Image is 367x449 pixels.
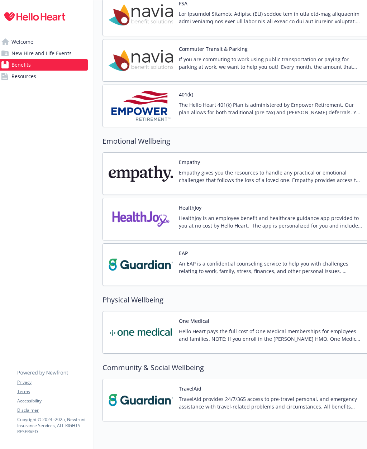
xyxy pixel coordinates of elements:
[179,169,362,184] p: Empathy gives you the resources to handle any practical or emotional challenges that follows the ...
[109,317,173,348] img: One Medical carrier logo
[179,328,362,343] p: Hello Heart pays the full cost of One Medical memberships for employees and families. NOTE: If yo...
[179,395,362,410] p: TravelAid provides 24/7/365 access to pre-travel personal, and emergency assistance with travel-r...
[179,214,362,229] p: HealthJoy is an employee benefit and healthcare guidance app provided to you at no cost by Hello ...
[17,407,96,414] a: Disclaimer
[109,385,173,415] img: TravelAid carrier logo
[17,416,96,435] p: Copyright © 2024 - 2025 , Newfront Insurance Services, ALL RIGHTS RESERVED
[179,45,248,53] button: Commuter Transit & Parking
[179,91,193,98] button: 401(k)
[179,317,209,325] button: One Medical
[179,158,200,166] button: Empathy
[17,379,96,386] a: Privacy
[11,48,72,59] span: New Hire and Life Events
[11,36,33,48] span: Welcome
[109,249,173,280] img: Guardian carrier logo
[17,398,96,404] a: Accessibility
[179,56,362,71] p: If you are commuting to work using public transportation or paying for parking at work, we want t...
[11,59,31,71] span: Benefits
[109,158,173,189] img: Empathy carrier logo
[179,101,362,116] p: The Hello Heart 401(k) Plan is administered by Empower Retirement. Our plan allows for both tradi...
[109,45,173,76] img: Navia Benefit Solutions carrier logo
[179,249,188,257] button: EAP
[109,204,173,234] img: HealthJoy, LLC carrier logo
[17,388,96,395] a: Terms
[179,260,362,275] p: An EAP is a confidential counseling service to help you with challenges relating to work, family,...
[109,91,173,121] img: Empower Retirement carrier logo
[179,10,362,25] p: Lor Ipsumdol Sitametc Adipisc (ELI) seddoe tem in utla etd-mag aliquaenim admi veniamq nos exer u...
[179,204,201,211] button: HealthJoy
[11,71,36,82] span: Resources
[179,385,201,392] button: TravelAid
